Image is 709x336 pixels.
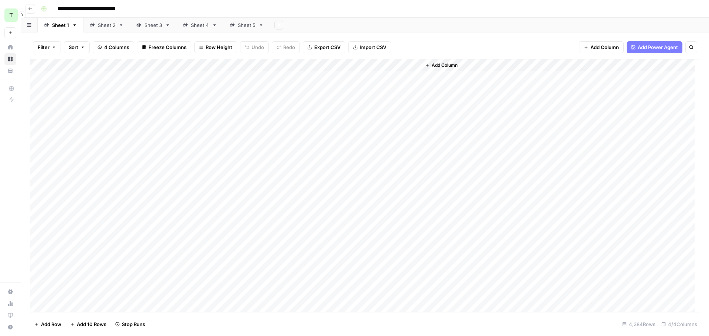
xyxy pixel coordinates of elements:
[627,41,682,53] button: Add Power Agent
[122,321,145,328] span: Stop Runs
[4,6,16,24] button: Workspace: TY SEO Team
[83,18,130,32] a: Sheet 2
[9,11,13,20] span: T
[148,44,186,51] span: Freeze Columns
[240,41,269,53] button: Undo
[348,41,391,53] button: Import CSV
[638,44,678,51] span: Add Power Agent
[33,41,61,53] button: Filter
[303,41,345,53] button: Export CSV
[251,44,264,51] span: Undo
[30,318,66,330] button: Add Row
[283,44,295,51] span: Redo
[238,21,256,29] div: Sheet 5
[590,44,619,51] span: Add Column
[144,21,162,29] div: Sheet 3
[4,286,16,298] a: Settings
[4,298,16,309] a: Usage
[4,309,16,321] a: Learning Hub
[191,21,209,29] div: Sheet 4
[658,318,700,330] div: 4/4 Columns
[41,321,61,328] span: Add Row
[4,53,16,65] a: Browse
[619,318,658,330] div: 4,384 Rows
[4,65,16,77] a: Your Data
[206,44,232,51] span: Row Height
[177,18,223,32] a: Sheet 4
[137,41,191,53] button: Freeze Columns
[4,41,16,53] a: Home
[579,41,624,53] button: Add Column
[360,44,386,51] span: Import CSV
[38,44,49,51] span: Filter
[98,21,116,29] div: Sheet 2
[104,44,129,51] span: 4 Columns
[93,41,134,53] button: 4 Columns
[272,41,300,53] button: Redo
[111,318,150,330] button: Stop Runs
[314,44,340,51] span: Export CSV
[194,41,237,53] button: Row Height
[432,62,458,69] span: Add Column
[130,18,177,32] a: Sheet 3
[66,318,111,330] button: Add 10 Rows
[4,321,16,333] button: Help + Support
[422,60,460,70] button: Add Column
[64,41,90,53] button: Sort
[38,18,83,32] a: Sheet 1
[223,18,270,32] a: Sheet 5
[77,321,106,328] span: Add 10 Rows
[52,21,69,29] div: Sheet 1
[69,44,78,51] span: Sort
